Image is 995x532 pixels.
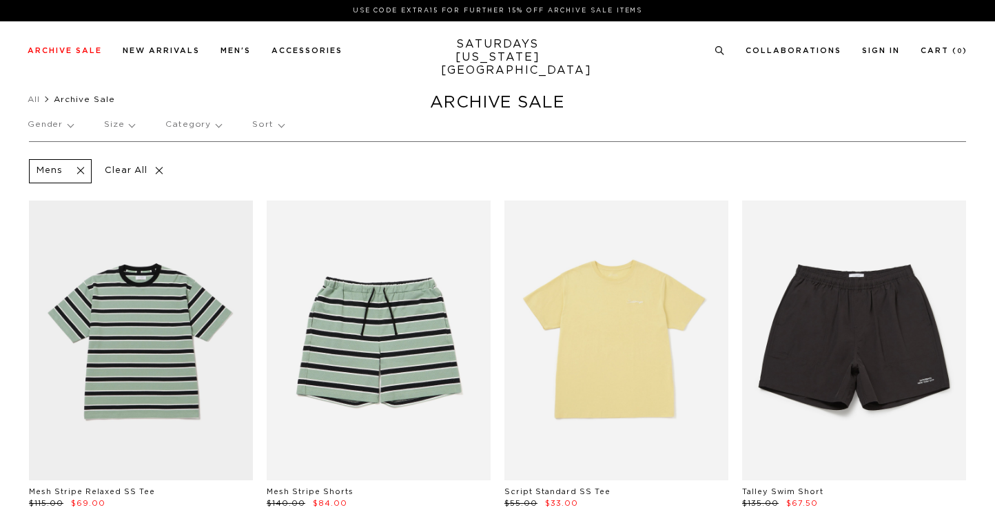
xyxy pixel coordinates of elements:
[957,48,963,54] small: 0
[267,500,305,507] span: $140.00
[104,109,134,141] p: Size
[313,500,347,507] span: $84.00
[29,488,155,495] a: Mesh Stripe Relaxed SS Tee
[252,109,283,141] p: Sort
[267,488,353,495] a: Mesh Stripe Shorts
[123,47,200,54] a: New Arrivals
[33,6,962,16] p: Use Code EXTRA15 for Further 15% Off Archive Sale Items
[921,47,967,54] a: Cart (0)
[504,500,537,507] span: $55.00
[271,47,342,54] a: Accessories
[220,47,251,54] a: Men's
[54,95,115,103] span: Archive Sale
[71,500,105,507] span: $69.00
[862,47,900,54] a: Sign In
[742,500,779,507] span: $135.00
[746,47,841,54] a: Collaborations
[545,500,578,507] span: $33.00
[786,500,818,507] span: $67.50
[37,165,62,177] p: Mens
[28,95,40,103] a: All
[165,109,221,141] p: Category
[28,109,73,141] p: Gender
[504,488,611,495] a: Script Standard SS Tee
[742,488,823,495] a: Talley Swim Short
[29,500,63,507] span: $115.00
[99,159,170,183] p: Clear All
[441,38,555,77] a: SATURDAYS[US_STATE][GEOGRAPHIC_DATA]
[28,47,102,54] a: Archive Sale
